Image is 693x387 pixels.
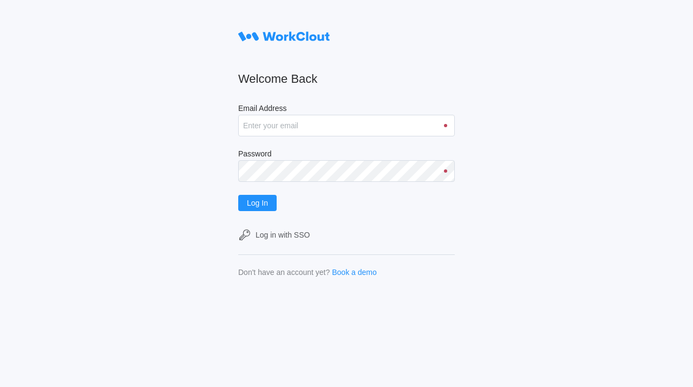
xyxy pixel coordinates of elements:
[238,104,455,115] label: Email Address
[238,115,455,136] input: Enter your email
[256,231,310,239] div: Log in with SSO
[238,268,330,277] div: Don't have an account yet?
[332,268,377,277] a: Book a demo
[238,149,455,160] label: Password
[247,199,268,207] span: Log In
[238,71,455,87] h2: Welcome Back
[238,228,455,241] a: Log in with SSO
[238,195,277,211] button: Log In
